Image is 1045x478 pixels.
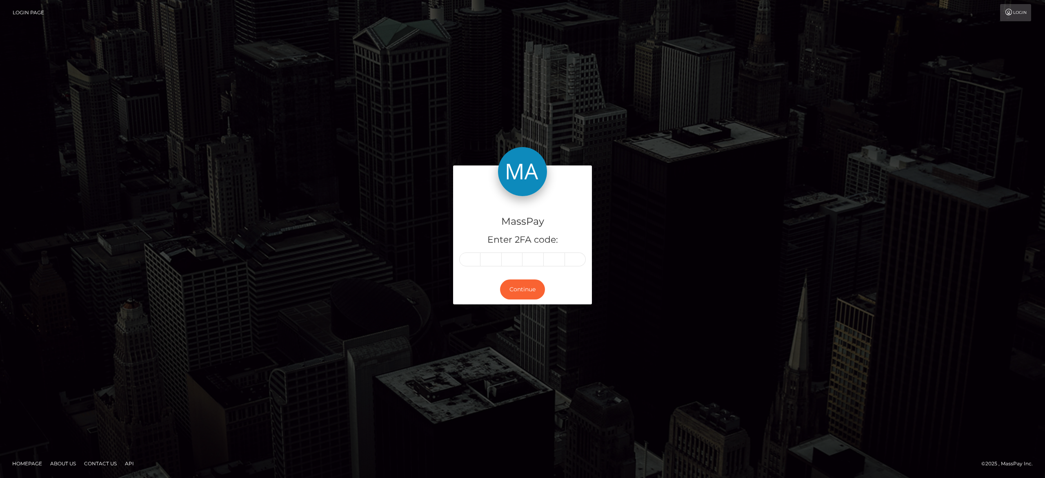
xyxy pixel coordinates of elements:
a: About Us [47,457,79,470]
a: API [122,457,137,470]
button: Continue [500,279,545,299]
a: Login Page [13,4,44,21]
h4: MassPay [459,214,586,229]
a: Login [1000,4,1031,21]
img: MassPay [498,147,547,196]
div: © 2025 , MassPay Inc. [981,459,1039,468]
a: Contact Us [81,457,120,470]
a: Homepage [9,457,45,470]
h5: Enter 2FA code: [459,234,586,246]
